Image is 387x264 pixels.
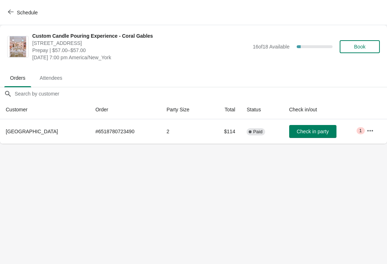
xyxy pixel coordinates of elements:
th: Total [209,100,241,119]
th: Party Size [161,100,209,119]
span: Custom Candle Pouring Experience - Coral Gables [32,32,249,40]
span: Book [354,44,365,50]
span: Attendees [34,71,68,84]
th: Order [90,100,161,119]
td: $114 [209,119,241,144]
td: # 6518780723490 [90,119,161,144]
th: Check in/out [283,100,361,119]
span: Check in party [297,129,329,134]
span: Schedule [17,10,38,15]
span: Orders [4,71,31,84]
span: 16 of 18 Available [253,44,290,50]
button: Book [340,40,380,53]
span: Paid [253,129,262,135]
button: Schedule [4,6,43,19]
span: [STREET_ADDRESS] [32,40,249,47]
input: Search by customer [14,87,387,100]
span: [GEOGRAPHIC_DATA] [6,129,58,134]
span: [DATE] 7:00 pm America/New_York [32,54,249,61]
img: Custom Candle Pouring Experience - Coral Gables [10,36,27,57]
span: Prepay | $57.00–$57.00 [32,47,249,54]
th: Status [241,100,283,119]
button: Check in party [289,125,336,138]
span: 1 [359,128,362,134]
td: 2 [161,119,209,144]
